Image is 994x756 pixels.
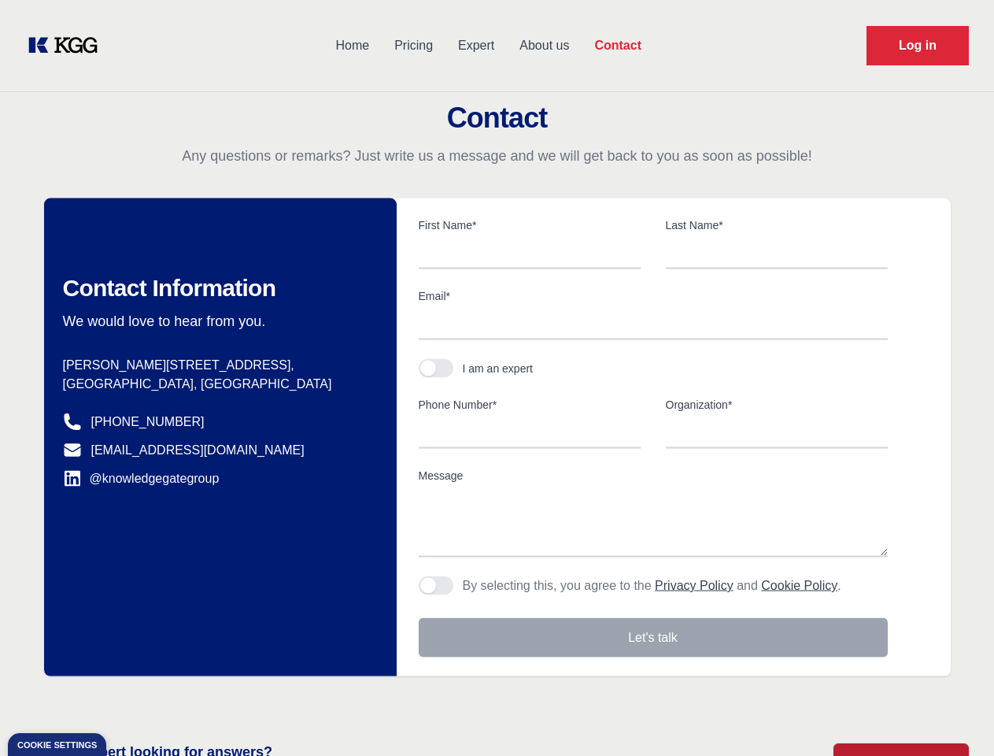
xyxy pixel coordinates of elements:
a: Privacy Policy [655,579,733,592]
p: We would love to hear from you. [63,312,371,331]
label: Organization* [666,397,888,413]
a: Contact [582,25,654,66]
a: KOL Knowledge Platform: Talk to Key External Experts (KEE) [25,33,110,58]
a: Pricing [382,25,445,66]
div: Cookie settings [17,741,97,750]
div: I am an expert [463,361,534,376]
button: Let's talk [419,618,888,658]
p: [GEOGRAPHIC_DATA], [GEOGRAPHIC_DATA] [63,375,371,394]
p: By selecting this, you agree to the and . [463,576,841,595]
h2: Contact [19,102,975,134]
iframe: Chat Widget [915,680,994,756]
p: [PERSON_NAME][STREET_ADDRESS], [63,356,371,375]
p: Any questions or remarks? Just write us a message and we will get back to you as soon as possible! [19,146,975,165]
label: Email* [419,288,888,304]
a: Request Demo [867,26,969,65]
label: Last Name* [666,217,888,233]
a: @knowledgegategroup [63,469,220,488]
a: [PHONE_NUMBER] [91,413,205,432]
a: Home [323,25,382,66]
label: First Name* [419,217,641,233]
a: About us [507,25,582,66]
a: Cookie Policy [761,579,837,592]
h2: Contact Information [63,274,371,302]
a: Expert [445,25,507,66]
label: Phone Number* [419,397,641,413]
label: Message [419,468,888,484]
a: [EMAIL_ADDRESS][DOMAIN_NAME] [91,441,305,460]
